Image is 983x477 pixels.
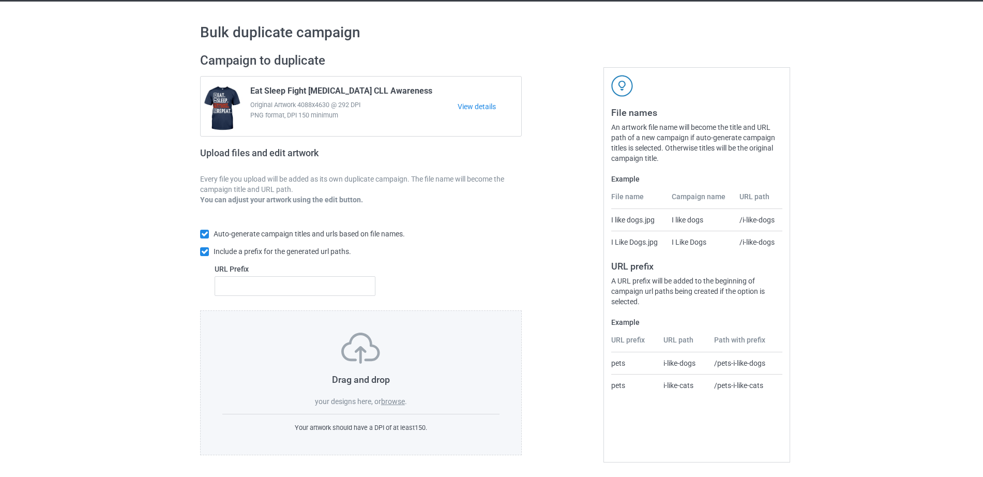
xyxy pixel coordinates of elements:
h3: File names [611,107,782,118]
td: i-like-dogs [658,352,709,374]
td: I like dogs [666,209,734,231]
td: /i-like-dogs [734,231,782,253]
span: Your artwork should have a DPI of at least 150 . [295,424,427,431]
th: URL path [734,191,782,209]
h2: Campaign to duplicate [200,53,522,69]
td: pets [611,352,658,374]
span: Eat Sleep Fight [MEDICAL_DATA] CLL Awareness [250,86,432,100]
td: /pets-i-like-cats [708,374,782,396]
img: svg+xml;base64,PD94bWwgdmVyc2lvbj0iMS4wIiBlbmNvZGluZz0iVVRGLTgiPz4KPHN2ZyB3aWR0aD0iNDJweCIgaGVpZ2... [611,75,633,97]
span: PNG format, DPI 150 minimum [250,110,458,121]
th: Campaign name [666,191,734,209]
label: URL Prefix [215,264,375,274]
span: Auto-generate campaign titles and urls based on file names. [214,230,405,238]
td: /i-like-dogs [734,209,782,231]
p: Every file you upload will be added as its own duplicate campaign. The file name will become the ... [200,174,522,195]
span: . [405,397,407,406]
div: An artwork file name will become the title and URL path of a new campaign if auto-generate campai... [611,122,782,163]
label: Example [611,317,782,327]
th: File name [611,191,666,209]
td: I Like Dogs [666,231,734,253]
td: pets [611,374,658,396]
td: I Like Dogs.jpg [611,231,666,253]
span: your designs here, or [315,397,381,406]
td: i-like-cats [658,374,709,396]
div: A URL prefix will be added to the beginning of campaign url paths being created if the option is ... [611,276,782,307]
h1: Bulk duplicate campaign [200,23,783,42]
label: browse [381,397,405,406]
label: Example [611,174,782,184]
img: svg+xml;base64,PD94bWwgdmVyc2lvbj0iMS4wIiBlbmNvZGluZz0iVVRGLTgiPz4KPHN2ZyB3aWR0aD0iNzVweCIgaGVpZ2... [341,333,380,364]
th: Path with prefix [708,335,782,352]
h2: Upload files and edit artwork [200,147,393,167]
span: Include a prefix for the generated url paths. [214,247,351,256]
th: URL prefix [611,335,658,352]
a: View details [458,101,521,112]
th: URL path [658,335,709,352]
b: You can adjust your artwork using the edit button. [200,196,363,204]
h3: Drag and drop [222,374,500,385]
td: I like dogs.jpg [611,209,666,231]
span: Original Artwork 4088x4630 @ 292 DPI [250,100,458,110]
td: /pets-i-like-dogs [708,352,782,374]
h3: URL prefix [611,260,782,272]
